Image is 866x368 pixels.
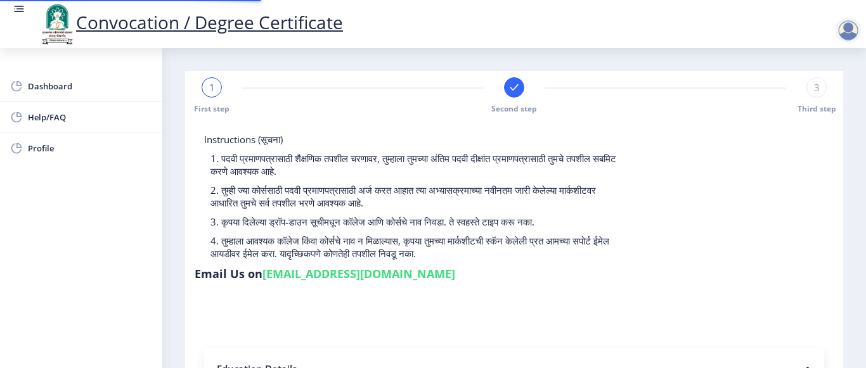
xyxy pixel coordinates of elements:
p: 3. कृपया दिलेल्या ड्रॉप-डाउन सूचीमधून कॉलेज आणि कोर्सचे नाव निवडा. ते स्वहस्ते टाइप करू नका. [210,215,617,228]
a: [EMAIL_ADDRESS][DOMAIN_NAME] [262,266,455,281]
span: Profile [28,141,152,156]
p: 2. तुम्ही ज्या कोर्ससाठी पदवी प्रमाणपत्रासाठी अर्ज करत आहात त्या अभ्यासक्रमाच्या नवीनतम जारी केले... [210,184,617,209]
span: Dashboard [28,79,152,94]
a: Convocation / Degree Certificate [38,10,343,34]
span: Second step [491,103,537,114]
span: 1 [209,81,215,94]
h6: Email Us on [195,266,455,281]
span: Instructions (सूचना) [204,133,283,146]
span: First step [194,103,229,114]
span: Help/FAQ [28,110,152,125]
span: Third step [798,103,836,114]
img: logo [38,3,76,46]
p: 1. पदवी प्रमाणपत्रासाठी शैक्षणिक तपशील चरणावर, तुम्हाला तुमच्या अंतिम पदवी दीक्षांत प्रमाणपत्रासा... [210,152,617,177]
p: 4. तुम्हाला आवश्यक कॉलेज किंवा कोर्सचे नाव न मिळाल्यास, कृपया तुमच्या मार्कशीटची स्कॅन केलेली प्र... [210,234,617,260]
span: 3 [814,81,820,94]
